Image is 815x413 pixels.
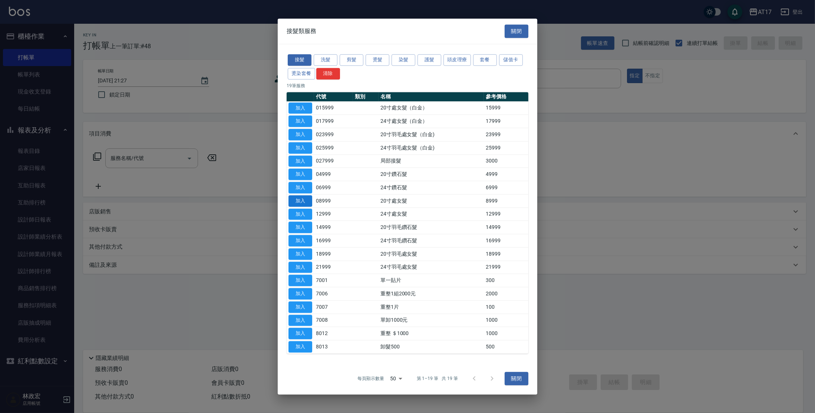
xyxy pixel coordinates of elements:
[288,155,312,167] button: 加入
[288,54,311,66] button: 接髮
[357,375,384,382] p: 每頁顯示數量
[379,92,484,102] th: 名稱
[314,92,353,102] th: 代號
[484,128,528,141] td: 23999
[314,301,353,314] td: 7007
[379,340,484,354] td: 卸髮500
[288,275,312,286] button: 加入
[484,287,528,301] td: 2000
[379,194,484,208] td: 20寸處女髮
[379,221,484,234] td: 20寸羽毛鑽石髮
[379,248,484,261] td: 20寸羽毛處女髮
[288,248,312,260] button: 加入
[288,328,312,340] button: 加入
[314,168,353,181] td: 04999
[314,141,353,155] td: 025999
[288,142,312,154] button: 加入
[379,314,484,327] td: 單卸1000元
[314,221,353,234] td: 14999
[314,287,353,301] td: 7006
[484,141,528,155] td: 25999
[379,274,484,287] td: 單一貼片
[314,207,353,221] td: 12999
[379,287,484,301] td: 重整1組2000元
[379,327,484,340] td: 重整 ＄1000
[288,301,312,313] button: 加入
[287,27,316,35] span: 接髮類服務
[484,207,528,221] td: 12999
[484,101,528,115] td: 15999
[379,234,484,248] td: 24寸羽毛鑽石髮
[314,274,353,287] td: 7001
[484,92,528,102] th: 參考價格
[484,154,528,168] td: 3000
[288,102,312,114] button: 加入
[379,128,484,141] td: 20寸羽毛處女髮（白金)
[314,181,353,194] td: 06999
[392,54,415,66] button: 染髮
[314,234,353,248] td: 16999
[288,169,312,180] button: 加入
[314,54,337,66] button: 洗髮
[288,116,312,127] button: 加入
[484,301,528,314] td: 100
[443,54,471,66] button: 頭皮理療
[379,301,484,314] td: 重整1片
[288,209,312,220] button: 加入
[484,168,528,181] td: 4999
[379,141,484,155] td: 24寸羽毛處女髮（白金)
[288,68,315,79] button: 燙染套餐
[484,115,528,128] td: 17999
[379,101,484,115] td: 20寸處女髮（白金）
[505,372,528,386] button: 關閉
[484,340,528,354] td: 500
[314,101,353,115] td: 015999
[314,154,353,168] td: 027999
[473,54,497,66] button: 套餐
[288,195,312,207] button: 加入
[288,235,312,246] button: 加入
[353,92,379,102] th: 類別
[314,248,353,261] td: 18999
[314,194,353,208] td: 08999
[316,68,340,79] button: 清除
[314,128,353,141] td: 023999
[484,221,528,234] td: 14999
[379,207,484,221] td: 24寸處女髮
[484,327,528,340] td: 1000
[366,54,389,66] button: 燙髮
[484,260,528,274] td: 21999
[417,375,458,382] p: 第 1–19 筆 共 19 筆
[484,194,528,208] td: 8999
[379,154,484,168] td: 局部接髮
[288,315,312,326] button: 加入
[288,288,312,299] button: 加入
[288,222,312,233] button: 加入
[484,274,528,287] td: 300
[288,129,312,140] button: 加入
[288,182,312,193] button: 加入
[314,115,353,128] td: 017999
[288,262,312,273] button: 加入
[387,368,405,389] div: 50
[340,54,363,66] button: 剪髮
[314,260,353,274] td: 21999
[314,340,353,354] td: 8013
[379,260,484,274] td: 24寸羽毛處女髮
[379,115,484,128] td: 24寸處女髮（白金）
[418,54,441,66] button: 護髮
[484,181,528,194] td: 6999
[505,24,528,38] button: 關閉
[288,341,312,353] button: 加入
[314,314,353,327] td: 7008
[484,248,528,261] td: 18999
[379,168,484,181] td: 20寸鑽石髮
[499,54,523,66] button: 儲值卡
[287,82,528,89] p: 19 筆服務
[314,327,353,340] td: 8012
[484,314,528,327] td: 1000
[484,234,528,248] td: 16999
[379,181,484,194] td: 24寸鑽石髮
